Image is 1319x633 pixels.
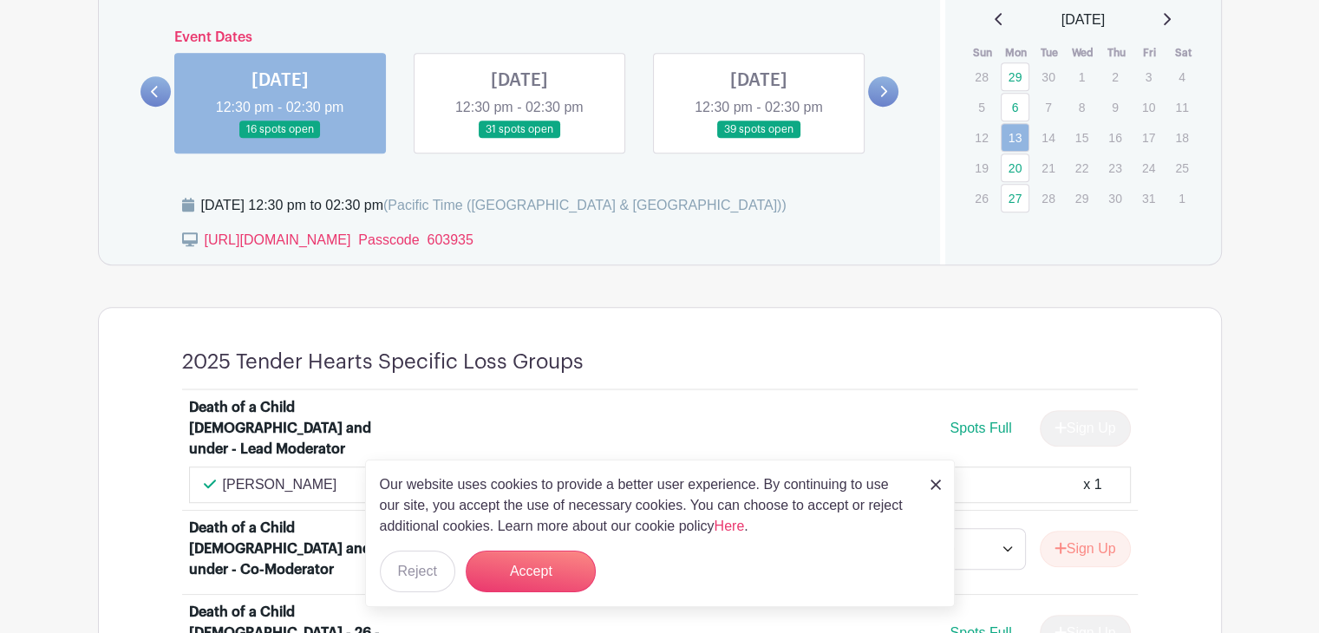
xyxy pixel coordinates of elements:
[1134,124,1163,151] p: 17
[1167,185,1196,212] p: 1
[967,185,996,212] p: 26
[1134,154,1163,181] p: 24
[966,44,1000,62] th: Sun
[1034,185,1062,212] p: 28
[1166,44,1200,62] th: Sat
[1001,123,1029,152] a: 13
[1033,44,1067,62] th: Tue
[1001,184,1029,212] a: 27
[950,421,1011,435] span: Spots Full
[1167,124,1196,151] p: 18
[223,474,337,495] p: [PERSON_NAME]
[205,232,473,247] a: [URL][DOMAIN_NAME] Passcode 603935
[1068,94,1096,121] p: 8
[1134,185,1163,212] p: 31
[1001,93,1029,121] a: 6
[967,124,996,151] p: 12
[201,195,787,216] div: [DATE] 12:30 pm to 02:30 pm
[1100,44,1133,62] th: Thu
[1000,44,1034,62] th: Mon
[1068,185,1096,212] p: 29
[930,480,941,490] img: close_button-5f87c8562297e5c2d7936805f587ecaba9071eb48480494691a3f1689db116b3.svg
[466,551,596,592] button: Accept
[1068,154,1096,181] p: 22
[1034,154,1062,181] p: 21
[1167,154,1196,181] p: 25
[1001,62,1029,91] a: 29
[715,519,745,533] a: Here
[189,518,404,580] div: Death of a Child [DEMOGRAPHIC_DATA] and under - Co-Moderator
[1034,124,1062,151] p: 14
[1034,63,1062,90] p: 30
[1167,63,1196,90] p: 4
[1083,474,1101,495] div: x 1
[1134,63,1163,90] p: 3
[1034,94,1062,121] p: 7
[1134,94,1163,121] p: 10
[1100,185,1129,212] p: 30
[189,397,404,460] div: Death of a Child [DEMOGRAPHIC_DATA] and under - Lead Moderator
[1040,531,1131,567] button: Sign Up
[380,474,912,537] p: Our website uses cookies to provide a better user experience. By continuing to use our site, you ...
[1133,44,1167,62] th: Fri
[1001,153,1029,182] a: 20
[182,349,584,375] h4: 2025 Tender Hearts Specific Loss Groups
[380,551,455,592] button: Reject
[1068,63,1096,90] p: 1
[967,63,996,90] p: 28
[171,29,869,46] h6: Event Dates
[1068,124,1096,151] p: 15
[967,154,996,181] p: 19
[383,198,787,212] span: (Pacific Time ([GEOGRAPHIC_DATA] & [GEOGRAPHIC_DATA]))
[1100,124,1129,151] p: 16
[1100,154,1129,181] p: 23
[1067,44,1100,62] th: Wed
[1167,94,1196,121] p: 11
[967,94,996,121] p: 5
[1100,94,1129,121] p: 9
[1100,63,1129,90] p: 2
[1061,10,1105,30] span: [DATE]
